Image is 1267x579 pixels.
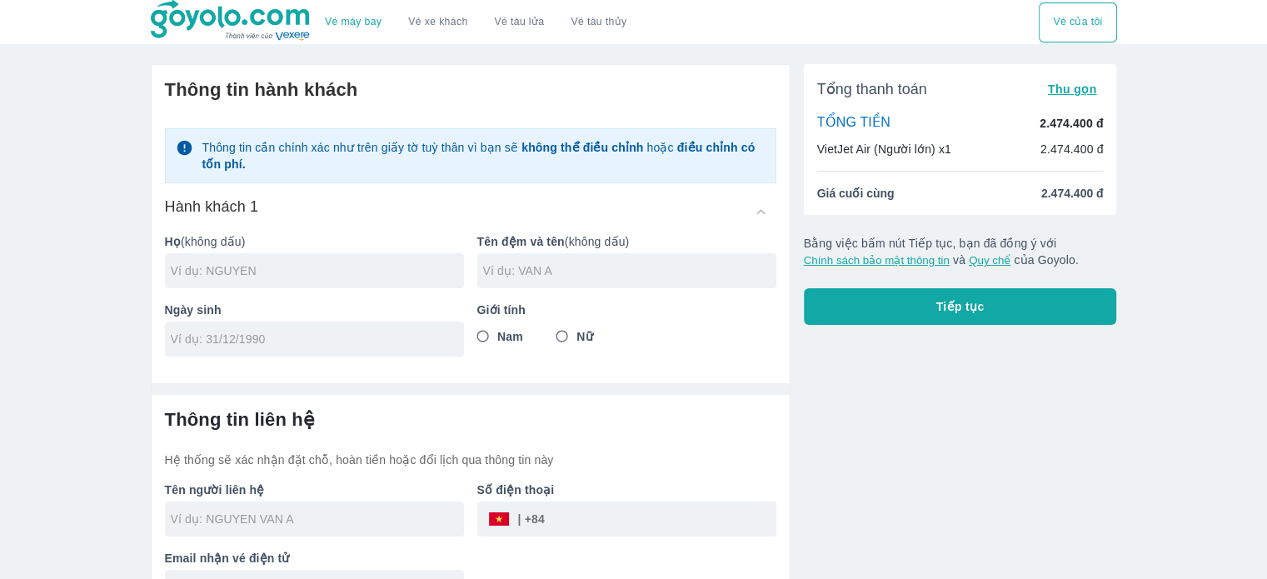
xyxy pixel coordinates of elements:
[1041,185,1104,202] span: 2.474.400 đ
[969,254,1010,267] button: Quy chế
[165,197,259,217] h6: Hành khách 1
[165,233,464,250] p: (không dấu)
[497,328,523,345] span: Nam
[165,452,776,468] p: Hệ thống sẽ xác nhận đặt chỗ, hoàn tiền hoặc đổi lịch qua thông tin này
[165,483,265,497] b: Tên người liên hệ
[804,288,1117,325] button: Tiếp tục
[165,408,776,432] h6: Thông tin liên hệ
[202,139,765,172] p: Thông tin cần chính xác như trên giấy tờ tuỳ thân vì bạn sẽ hoặc
[171,262,464,279] input: Ví dụ: NGUYEN
[576,328,592,345] span: Nữ
[804,254,950,267] button: Chính sách bảo mật thông tin
[817,114,890,132] p: TỔNG TIỀN
[477,235,565,248] b: Tên đệm và tên
[408,16,467,28] a: Vé xe khách
[165,78,776,102] h6: Thông tin hành khách
[817,185,895,202] span: Giá cuối cùng
[165,302,464,318] p: Ngày sinh
[165,235,181,248] b: Họ
[817,79,927,99] span: Tổng thanh toán
[1039,2,1116,42] button: Vé của tôi
[483,262,776,279] input: Ví dụ: VAN A
[804,235,1117,268] p: Bằng việc bấm nút Tiếp tục, bạn đã đồng ý với và của Goyolo.
[312,2,640,42] div: choose transportation mode
[817,141,951,157] p: VietJet Air (Người lớn) x1
[477,483,555,497] b: Số điện thoại
[557,2,640,42] button: Vé tàu thủy
[171,331,447,347] input: Ví dụ: 31/12/1990
[171,511,464,527] input: Ví dụ: NGUYEN VAN A
[936,298,985,315] span: Tiếp tục
[1048,82,1097,96] span: Thu gọn
[521,141,643,154] strong: không thể điều chỉnh
[1039,2,1116,42] div: choose transportation mode
[1040,115,1103,132] p: 2.474.400 đ
[477,233,776,250] p: (không dấu)
[1041,77,1104,101] button: Thu gọn
[477,302,776,318] p: Giới tính
[165,552,290,565] b: Email nhận vé điện tử
[1040,141,1104,157] p: 2.474.400 đ
[325,16,382,28] a: Vé máy bay
[481,2,558,42] a: Vé tàu lửa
